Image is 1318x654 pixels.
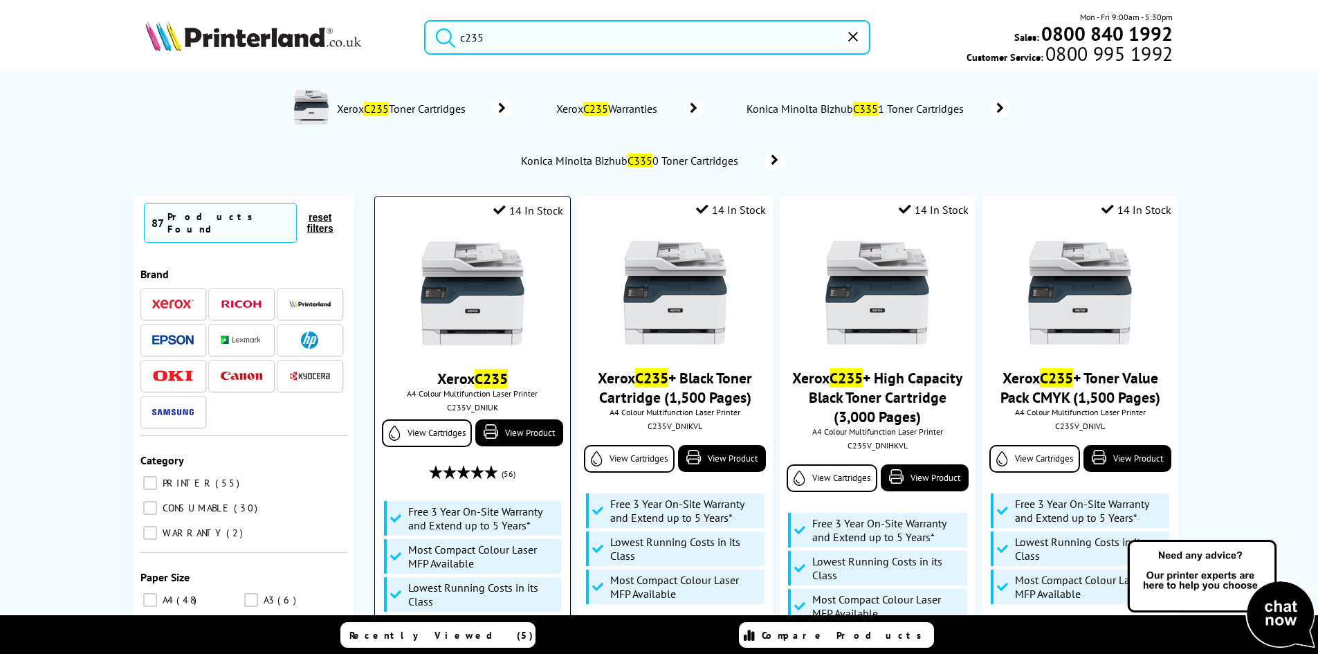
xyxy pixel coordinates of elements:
[382,388,562,399] span: A4 Colour Multifunction Laser Printer
[289,371,331,381] img: Kyocera
[1015,573,1166,601] span: Most Compact Colour Laser MFP Available
[1101,203,1171,217] div: 14 In Stock
[1040,368,1073,388] mark: C235
[520,151,785,170] a: Konica Minolta BizhubC3350 Toner Cartridges
[145,21,408,54] a: Printerland Logo
[221,336,262,344] img: Lexmark
[628,154,652,167] mark: C335
[790,440,965,451] div: C235V_DNIHKVL
[812,516,963,544] span: Free 3 Year On-Site Warranty and Extend up to 5 Years*
[408,505,558,532] span: Free 3 Year On-Site Warranty and Extend up to 5 Years*
[176,594,200,606] span: 48
[739,622,934,648] a: Compare Products
[143,593,157,607] input: A4 48
[610,535,761,563] span: Lowest Running Costs in its Class
[1043,47,1173,60] span: 0800 995 1992
[1028,241,1132,345] img: Xerox-C235-Front-Main-Small.jpg
[221,372,262,381] img: Canon
[853,102,878,116] mark: C335
[787,464,877,492] a: View Cartridges
[349,629,533,642] span: Recently Viewed (5)
[289,300,331,307] img: Printerland
[167,210,289,235] div: Products Found
[159,477,214,489] span: PRINTER
[143,526,157,540] input: WARRANTY 2
[623,241,727,345] img: Xerox-C235-Front-Main-Small.jpg
[696,203,766,217] div: 14 In Stock
[812,592,963,620] span: Most Compact Colour Laser MFP Available
[899,203,969,217] div: 14 In Stock
[520,154,743,167] span: Konica Minolta Bizhub 0 Toner Cartridges
[678,445,766,472] a: View Product
[554,99,704,118] a: XeroxC235Warranties
[294,90,329,125] img: C235V_DNI-conspage.jpg
[159,527,225,539] span: WARRANTY
[159,502,232,514] span: CONSUMABLE
[745,99,1011,118] a: Konica Minolta BizhubC3351 Toner Cartridges
[152,216,164,230] span: 87
[792,368,962,426] a: XeroxC235+ High Capacity Black Toner Cartridge (3,000 Pages)
[234,502,261,514] span: 30
[437,369,508,388] a: XeroxC235
[382,419,472,447] a: View Cartridges
[159,594,175,606] span: A4
[1080,10,1173,24] span: Mon - Fri 9:00am - 5:30pm
[152,335,194,345] img: Epson
[1015,535,1166,563] span: Lowest Running Costs in its Class
[1041,21,1173,46] b: 0800 840 1992
[143,476,157,490] input: PRINTER 55
[502,461,515,487] span: (56)
[145,21,361,51] img: Printerland Logo
[1039,27,1173,40] a: 0800 840 1992
[1015,497,1166,525] span: Free 3 Year On-Site Warranty and Extend up to 5 Years*
[989,407,1171,417] span: A4 Colour Multifunction Laser Printer
[221,300,262,308] img: Ricoh
[1000,368,1160,407] a: XeroxC235+ Toner Value Pack CMYK (1,500 Pages)
[140,453,184,467] span: Category
[244,593,258,607] input: A3 6
[475,369,508,388] mark: C235
[762,629,929,642] span: Compare Products
[825,241,929,345] img: Xerox-C235-Front-Main-Small.jpg
[635,368,668,388] mark: C235
[745,102,969,116] span: Konica Minolta Bizhub 1 Toner Cartridges
[584,407,766,417] span: A4 Colour Multifunction Laser Printer
[881,464,969,491] a: View Product
[967,47,1173,64] span: Customer Service:
[277,594,300,606] span: 6
[787,426,969,437] span: A4 Colour Multifunction Laser Printer
[340,622,536,648] a: Recently Viewed (5)
[260,594,276,606] span: A3
[993,421,1168,431] div: C235V_DNIVL
[610,573,761,601] span: Most Compact Colour Laser MFP Available
[830,368,863,388] mark: C235
[1124,538,1318,651] img: Open Live Chat window
[554,102,663,116] span: Xerox Warranties
[493,203,563,217] div: 14 In Stock
[152,409,194,415] img: Samsung
[143,501,157,515] input: CONSUMABLE 30
[301,331,318,349] img: HP
[424,20,870,55] input: Search product or brand
[408,581,558,608] span: Lowest Running Costs in its Class
[215,477,243,489] span: 55
[364,102,389,116] mark: C235
[1014,30,1039,44] span: Sales:
[152,299,194,309] img: Xerox
[610,497,761,525] span: Free 3 Year On-Site Warranty and Extend up to 5 Years*
[336,90,513,127] a: XeroxC235Toner Cartridges
[226,527,246,539] span: 2
[587,421,762,431] div: C235V_DNIKVL
[475,419,562,446] a: View Product
[583,102,608,116] mark: C235
[1083,445,1171,472] a: View Product
[584,445,675,473] a: View Cartridges
[140,267,169,281] span: Brand
[297,211,344,235] button: reset filters
[336,102,472,116] span: Xerox Toner Cartridges
[385,402,559,412] div: C235V_DNIUK
[989,445,1080,473] a: View Cartridges
[598,368,752,407] a: XeroxC235+ Black Toner Cartridge (1,500 Pages)
[152,370,194,382] img: OKI
[140,570,190,584] span: Paper Size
